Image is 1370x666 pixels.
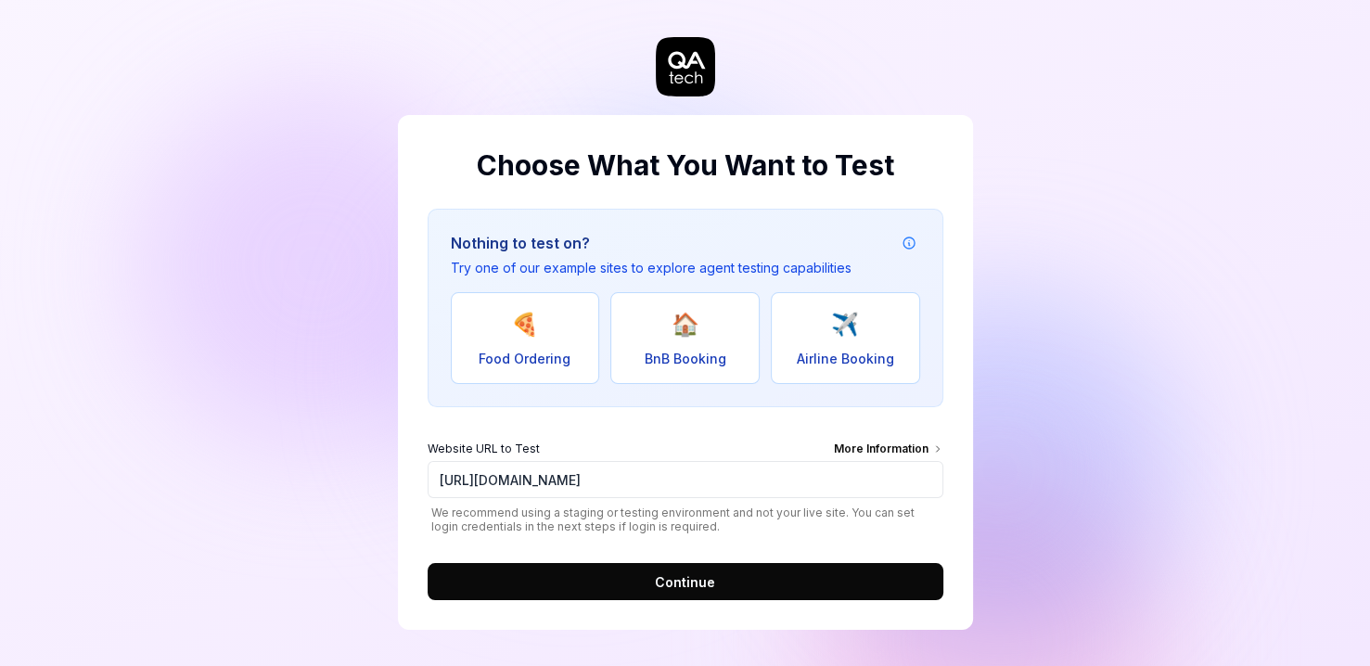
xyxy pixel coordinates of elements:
button: 🍕Food Ordering [451,292,600,384]
button: Example attribution information [898,232,920,254]
span: We recommend using a staging or testing environment and not your live site. You can set login cre... [428,506,943,533]
h3: Nothing to test on? [451,232,851,254]
h2: Choose What You Want to Test [428,145,943,186]
span: Website URL to Test [428,441,540,461]
span: BnB Booking [644,349,725,368]
span: Food Ordering [479,349,570,368]
button: Continue [428,563,943,600]
div: More Information [834,441,943,461]
p: Try one of our example sites to explore agent testing capabilities [451,258,851,277]
input: Website URL to TestMore Information [428,461,943,498]
button: ✈️Airline Booking [771,292,920,384]
span: ✈️ [831,308,859,341]
button: 🏠BnB Booking [610,292,760,384]
span: 🍕 [511,308,539,341]
span: 🏠 [671,308,698,341]
span: Airline Booking [797,349,894,368]
span: Continue [655,572,715,592]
